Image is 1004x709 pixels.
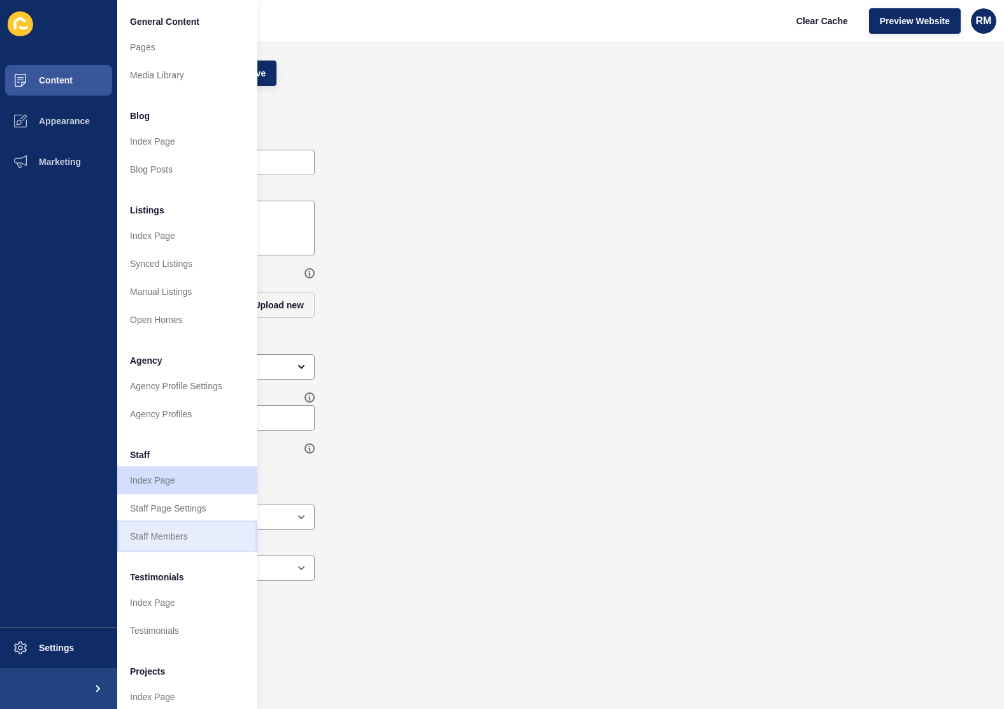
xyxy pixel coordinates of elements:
a: Agency Profile Settings [117,372,257,400]
a: Staff Page Settings [117,494,257,522]
span: RM [976,15,992,27]
span: Upload new [254,299,304,312]
span: Clear Cache [796,15,848,27]
a: Manual Listings [117,278,257,306]
span: Agency [130,354,162,367]
span: Blog [130,110,150,122]
a: Open Homes [117,306,257,334]
a: Pages [117,33,257,61]
a: Index Page [117,222,257,250]
a: Testimonials [117,617,257,645]
span: Staff [130,448,150,461]
span: General Content [130,15,199,28]
span: Testimonials [130,571,184,584]
a: Staff Members [117,522,257,550]
button: Upload new [243,292,315,318]
a: Media Library [117,61,257,89]
button: Preview Website [869,8,961,34]
a: Index Page [117,589,257,617]
span: Projects [130,665,165,678]
a: Index Page [117,127,257,155]
span: Listings [130,204,164,217]
a: Blog Posts [117,155,257,183]
a: Agency Profiles [117,400,257,428]
a: Index Page [117,466,257,494]
a: Synced Listings [117,250,257,278]
span: Preview Website [880,15,950,27]
button: Clear Cache [785,8,859,34]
